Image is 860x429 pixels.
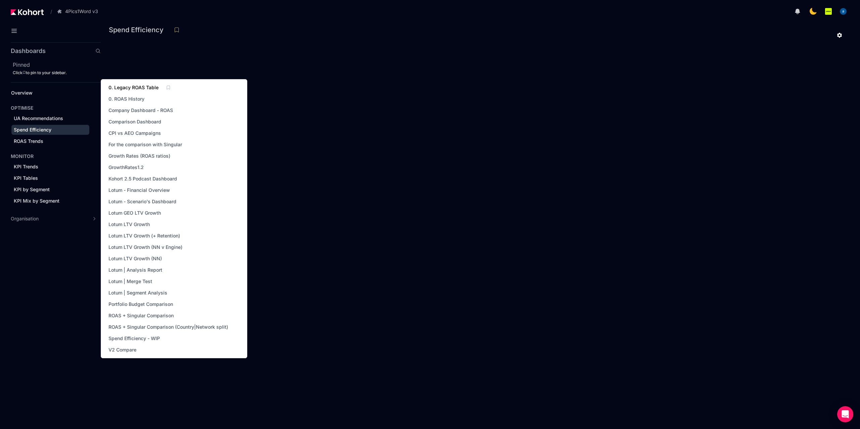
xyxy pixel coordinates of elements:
[13,61,101,69] h2: Pinned
[109,141,182,148] span: For the comparison with Singular
[106,197,178,206] a: Lotum - Scenario's Dashboard
[11,153,34,160] h4: MONITOR
[109,96,144,102] span: 0. ROAS History
[109,187,170,194] span: Lotum - Financial Overview
[11,9,44,15] img: Kohort logo
[11,162,89,172] a: KPI Trends
[106,83,161,92] a: 0. Legacy ROAS Table
[14,186,50,192] span: KPI by Segment
[53,6,105,17] button: 4Pics1Word v3
[106,151,172,161] a: Growth Rates (ROAS ratios)
[106,163,146,172] a: GrowthRates1.2
[106,288,169,298] a: Lotum | Segment Analysis
[109,26,168,33] h3: Spend Efficiency
[106,322,230,332] a: ROAS + Singular Comparison (Country|Network split)
[109,221,150,228] span: Lotum LTV Growth
[109,255,162,262] span: Lotum LTV Growth (NN)
[109,312,174,319] span: ROAS + Singular Comparison
[106,277,154,286] a: Lotum | Merge Test
[109,301,173,308] span: Portfolio Budget Comparison
[106,265,164,275] a: Lotum | Analysis Report
[109,335,160,342] span: Spend Efficiency - WIP
[109,164,144,171] span: GrowthRates1.2
[109,289,167,296] span: Lotum | Segment Analysis
[109,107,173,114] span: Company Dashboard - ROAS
[14,127,51,132] span: Spend Efficiency
[109,278,152,285] span: Lotum | Merge Test
[14,138,43,144] span: ROAS Trends
[106,300,175,309] a: Portfolio Budget Comparison
[11,90,33,96] span: Overview
[106,128,163,138] a: CPI vs AEO Campaigns
[106,106,175,115] a: Company Dashboard - ROAS
[11,196,89,206] a: KPI Mix by Segment
[109,84,159,91] span: 0. Legacy ROAS Table
[109,324,228,330] span: ROAS + Singular Comparison (Country|Network split)
[106,243,184,252] a: Lotum LTV Growth (NN v Engine)
[106,174,179,183] a: Kohort 2.5 Podcast Dashboard
[11,215,39,222] span: Organisation
[106,220,152,229] a: Lotum LTV Growth
[14,164,38,169] span: KPI Trends
[109,118,161,125] span: Comparison Dashboard
[106,208,163,218] a: Lotum GEO LTV Growth
[825,8,832,15] img: logo_Lotum_Logo_20240521114851236074.png
[106,311,176,320] a: ROAS + Singular Comparison
[65,8,98,15] span: 4Pics1Word v3
[45,8,52,15] span: /
[109,346,136,353] span: V2 Compare
[11,125,89,135] a: Spend Efficiency
[11,48,46,54] h2: Dashboards
[109,232,180,239] span: Lotum LTV Growth (+ Retention)
[106,231,182,240] a: Lotum LTV Growth (+ Retention)
[109,210,161,216] span: Lotum GEO LTV Growth
[11,136,89,146] a: ROAS Trends
[106,117,163,126] a: Comparison Dashboard
[106,140,184,149] a: For the comparison with Singular
[14,115,63,121] span: UA Recommendations
[106,94,146,104] a: 0. ROAS History
[14,175,38,181] span: KPI Tables
[106,334,162,343] a: Spend Efficiency - WIP
[14,198,59,204] span: KPI Mix by Segment
[109,130,161,137] span: CPI vs AEO Campaigns
[106,345,138,355] a: V2 Compare
[11,105,33,111] h4: OPTIMISE
[109,267,162,273] span: Lotum | Analysis Report
[13,70,101,75] div: Click to pin to your sidebar.
[9,88,89,98] a: Overview
[11,113,89,123] a: UA Recommendations
[109,153,170,159] span: Growth Rates (ROAS ratios)
[106,254,164,263] a: Lotum LTV Growth (NN)
[109,198,176,205] span: Lotum - Scenario's Dashboard
[11,173,89,183] a: KPI Tables
[109,175,177,182] span: Kohort 2.5 Podcast Dashboard
[837,406,853,422] div: Open Intercom Messenger
[11,184,89,195] a: KPI by Segment
[109,244,182,251] span: Lotum LTV Growth (NN v Engine)
[106,185,172,195] a: Lotum - Financial Overview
